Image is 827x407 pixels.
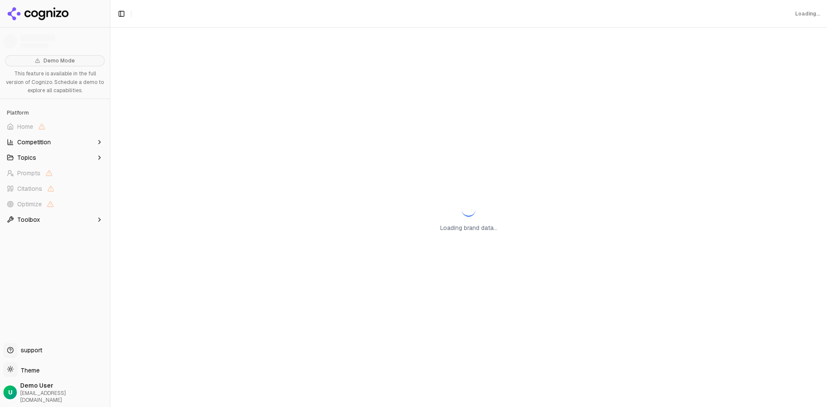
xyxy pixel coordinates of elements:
[17,200,42,208] span: Optimize
[5,70,105,95] p: This feature is available in the full version of Cognizo. Schedule a demo to explore all capabili...
[3,106,106,120] div: Platform
[795,10,820,17] div: Loading...
[3,151,106,165] button: Topics
[17,138,51,146] span: Competition
[17,122,33,131] span: Home
[44,57,75,64] span: Demo Mode
[20,381,106,390] span: Demo User
[3,135,106,149] button: Competition
[17,367,40,374] span: Theme
[3,213,106,227] button: Toolbox
[17,346,42,354] span: support
[17,215,40,224] span: Toolbox
[20,390,106,404] span: [EMAIL_ADDRESS][DOMAIN_NAME]
[8,388,12,397] span: U
[17,153,36,162] span: Topics
[17,169,40,177] span: Prompts
[17,184,42,193] span: Citations
[440,224,497,232] p: Loading brand data...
